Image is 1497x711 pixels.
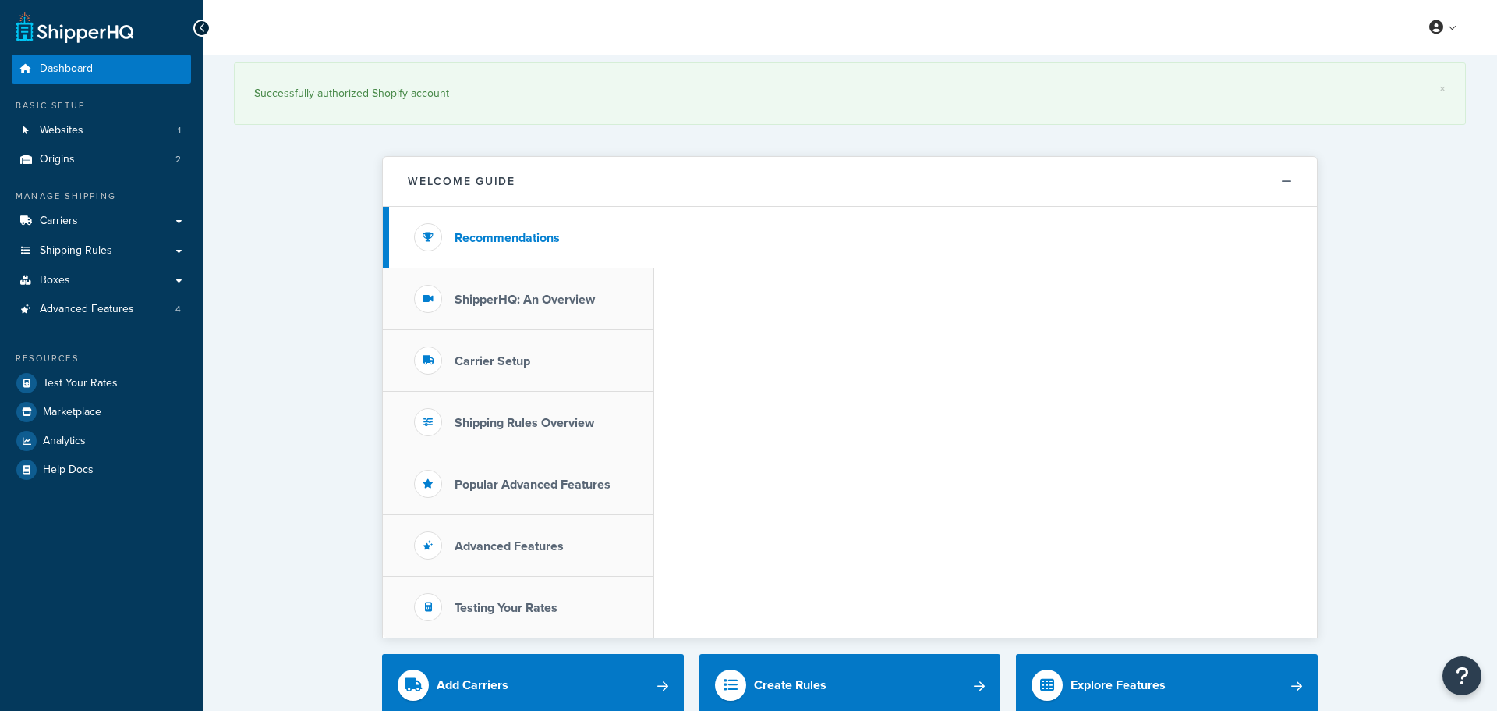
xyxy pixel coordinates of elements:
[40,215,78,228] span: Carriers
[455,416,594,430] h3: Shipping Rules Overview
[12,190,191,203] div: Manage Shipping
[455,478,610,492] h3: Popular Advanced Features
[12,116,191,145] a: Websites1
[455,354,530,368] h3: Carrier Setup
[43,464,94,477] span: Help Docs
[12,456,191,484] a: Help Docs
[12,295,191,324] a: Advanced Features4
[178,124,181,137] span: 1
[40,274,70,287] span: Boxes
[40,124,83,137] span: Websites
[175,153,181,166] span: 2
[12,236,191,265] a: Shipping Rules
[408,176,515,187] h2: Welcome Guide
[437,674,508,696] div: Add Carriers
[1442,656,1481,695] button: Open Resource Center
[754,674,826,696] div: Create Rules
[12,427,191,455] a: Analytics
[40,244,112,258] span: Shipping Rules
[1439,83,1446,95] a: ×
[1071,674,1166,696] div: Explore Features
[175,303,181,316] span: 4
[43,377,118,390] span: Test Your Rates
[12,369,191,397] a: Test Your Rates
[40,153,75,166] span: Origins
[383,157,1317,207] button: Welcome Guide
[455,293,595,307] h3: ShipperHQ: An Overview
[12,207,191,236] a: Carriers
[455,231,560,245] h3: Recommendations
[455,539,564,553] h3: Advanced Features
[12,295,191,324] li: Advanced Features
[12,398,191,426] a: Marketplace
[12,145,191,174] li: Origins
[455,601,557,615] h3: Testing Your Rates
[40,303,134,316] span: Advanced Features
[43,406,101,419] span: Marketplace
[43,435,86,448] span: Analytics
[40,62,93,76] span: Dashboard
[12,116,191,145] li: Websites
[12,266,191,295] a: Boxes
[12,99,191,112] div: Basic Setup
[12,145,191,174] a: Origins2
[254,83,1446,105] div: Successfully authorized Shopify account
[12,55,191,84] a: Dashboard
[12,352,191,365] div: Resources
